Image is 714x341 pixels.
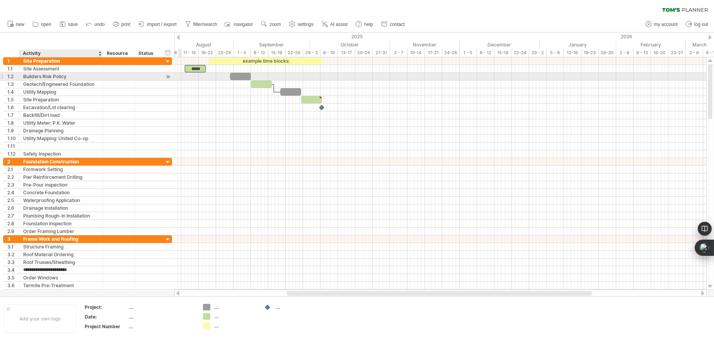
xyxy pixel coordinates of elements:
[268,49,286,57] div: 15-19
[460,41,540,49] div: December 2025
[7,65,19,72] div: 1.1
[23,50,99,57] div: Activity
[684,19,711,29] a: log out
[199,49,216,57] div: 18-22
[494,49,512,57] div: 15-19
[7,259,19,266] div: 3.3
[373,49,390,57] div: 27-31
[214,322,256,329] div: ....
[7,166,19,173] div: 2.1
[23,81,99,88] div: Geotech/Engineered Foundation
[85,323,127,330] div: Project Number
[23,104,99,111] div: Excavation/Lot clearing
[23,73,99,80] div: Builders Risk Policy
[7,150,19,158] div: 1.12
[644,19,680,29] a: my account
[390,41,460,49] div: November 2025
[460,49,477,57] div: 1 - 5
[581,49,599,57] div: 19-23
[68,22,78,27] span: save
[7,235,19,243] div: 3
[23,127,99,134] div: Drainage Planning
[540,41,616,49] div: January 2026
[379,19,407,29] a: contact
[233,49,251,57] div: 1 - 5
[7,212,19,219] div: 2.7
[7,282,19,289] div: 3.6
[181,49,199,57] div: 11 - 15
[23,290,99,297] div: Electrical Rough-In Installation
[287,19,316,29] a: settings
[7,251,19,258] div: 3.2
[23,135,99,142] div: Utility Mapping: United Co-op
[7,158,19,165] div: 2
[23,189,99,196] div: Concrete Foundation
[7,119,19,127] div: 1.8
[564,49,581,57] div: 12-16
[4,304,76,333] div: Add your own logo
[7,142,19,150] div: 1.11
[129,323,194,330] div: ....
[320,49,338,57] div: 6 - 10
[16,22,24,27] span: new
[23,150,99,158] div: Safety Inspection
[7,57,19,65] div: 1
[7,228,19,235] div: 2.9
[7,181,19,188] div: 2.3
[183,19,220,29] a: filter/search
[214,304,256,310] div: ....
[23,158,99,165] div: Foundation Construction
[7,189,19,196] div: 2.4
[136,19,179,29] a: import / export
[160,41,233,49] div: August 2025
[23,212,99,219] div: Plumbing Rough-In Installation
[251,49,268,57] div: 8 - 12
[7,274,19,281] div: 3.5
[512,49,529,57] div: 22-26
[58,19,80,29] a: save
[23,259,99,266] div: Roof Trusses/Sheathing
[23,243,99,250] div: Structure Framing
[23,57,99,65] div: Site Preparation
[547,49,564,57] div: 5 - 9
[7,96,19,103] div: 1.5
[338,49,355,57] div: 13-17
[616,41,686,49] div: February 2026
[233,41,310,49] div: September 2025
[259,19,283,29] a: zoom
[214,313,256,320] div: ....
[7,88,19,96] div: 1.4
[85,304,127,310] div: Project:
[23,111,99,119] div: Backfill/Dirt load
[298,22,314,27] span: settings
[634,49,651,57] div: 9 - 13
[23,228,99,235] div: Order Framing Lumber
[94,22,105,27] span: undo
[390,49,407,57] div: 3 - 7
[330,22,348,27] span: AI assist
[129,304,194,310] div: ....
[651,49,668,57] div: 16-20
[269,22,281,27] span: zoom
[7,135,19,142] div: 1.10
[7,197,19,204] div: 2.5
[23,173,99,181] div: Pier Reinforcement Drilling
[286,49,303,57] div: 22-26
[668,49,686,57] div: 23-27
[390,22,405,27] span: contact
[193,22,217,27] span: filter/search
[7,204,19,212] div: 2.6
[303,49,320,57] div: 29 - 3
[23,274,99,281] div: Order Windows
[407,49,425,57] div: 10-14
[694,22,708,27] span: log out
[23,204,99,212] div: Drainage Installation
[7,173,19,181] div: 2.2
[442,49,460,57] div: 24-28
[7,111,19,119] div: 1.7
[599,49,616,57] div: 26-30
[216,49,233,57] div: 25-29
[7,220,19,227] div: 2.8
[23,96,99,103] div: Site Preparation
[31,19,54,29] a: open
